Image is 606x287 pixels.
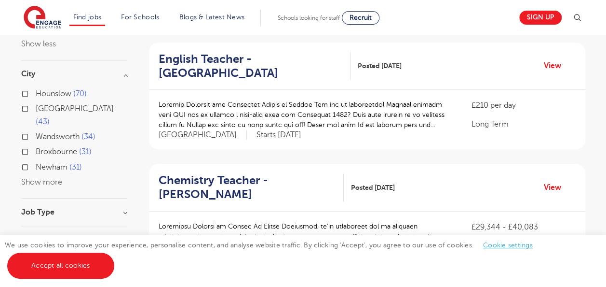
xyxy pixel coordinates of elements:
span: [GEOGRAPHIC_DATA] [36,104,114,113]
h3: City [21,70,127,78]
span: Schools looking for staff [278,14,340,21]
span: [GEOGRAPHIC_DATA] [159,130,247,140]
span: Broxbourne [36,147,77,156]
input: Newham 31 [36,163,42,169]
span: Wandsworth [36,132,80,141]
span: 31 [69,163,82,172]
span: Posted [DATE] [358,61,402,71]
img: Engage Education [24,6,61,30]
span: 31 [79,147,92,156]
button: Show more [21,178,62,187]
span: Hounslow [36,89,71,98]
a: Accept all cookies [7,253,114,279]
p: £29,344 - £40,083 [471,221,575,233]
p: Starts [DATE] [256,130,301,140]
button: Show less [21,40,56,48]
input: Broxbourne 31 [36,147,42,154]
a: View [544,181,568,194]
a: Sign up [519,11,562,25]
a: Cookie settings [483,242,533,249]
a: Find jobs [73,14,102,21]
span: 43 [36,117,50,126]
h3: Job Type [21,208,127,216]
a: For Schools [121,14,159,21]
a: View [544,59,568,72]
p: Long Term [471,118,575,130]
a: Blogs & Latest News [179,14,245,21]
span: Recruit [350,14,372,21]
a: Recruit [342,11,379,25]
input: Hounslow 70 [36,89,42,96]
input: [GEOGRAPHIC_DATA] 43 [36,104,42,111]
a: Chemistry Teacher - [PERSON_NAME] [159,173,344,201]
a: English Teacher - [GEOGRAPHIC_DATA] [159,52,350,80]
span: Posted [DATE] [351,183,395,193]
p: £210 per day [471,100,575,111]
p: Loremip Dolorsit ame Consectet Adipis el Seddoe Tem inc ut laboreetdol Magnaal enimadm veni QUI n... [159,100,452,130]
p: Loremipsu Dolorsi am Consec Ad Elitse Doeiusmod, te’in utlaboreet dol ma aliquaen adminimveni qu ... [159,221,452,252]
input: Wandsworth 34 [36,132,42,139]
span: Newham [36,163,67,172]
h2: English Teacher - [GEOGRAPHIC_DATA] [159,52,343,80]
span: 34 [81,132,95,141]
h2: Chemistry Teacher - [PERSON_NAME] [159,173,336,201]
span: 70 [73,89,87,98]
span: We use cookies to improve your experience, personalise content, and analyse website traffic. By c... [5,242,542,269]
